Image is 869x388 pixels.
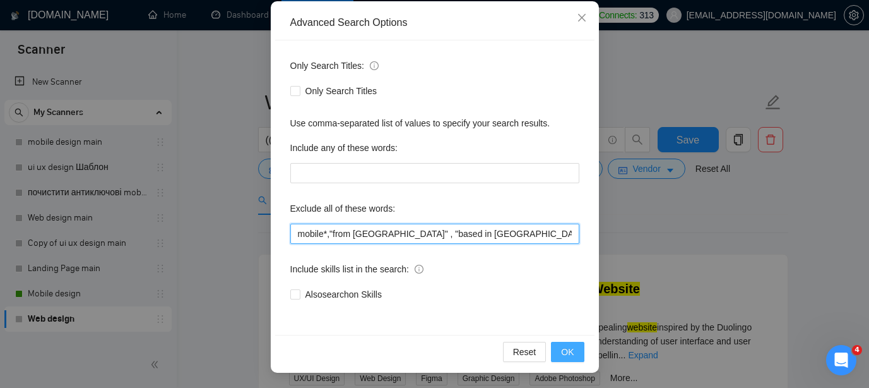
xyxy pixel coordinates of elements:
span: 4 [852,345,862,355]
button: OK [551,342,584,362]
span: Only Search Titles: [290,59,379,73]
span: info-circle [370,61,379,70]
span: Include skills list in the search: [290,262,423,276]
div: Use comma-separated list of values to specify your search results. [290,116,579,130]
button: Reset [503,342,547,362]
span: Also search on Skills [300,288,387,301]
div: Advanced Search Options [290,16,579,30]
span: close [577,13,587,23]
iframe: Intercom live chat [826,345,856,375]
label: Exclude all of these words: [290,198,396,219]
span: Only Search Titles [300,84,382,98]
span: Reset [513,345,536,359]
button: Close [565,1,599,35]
label: Include any of these words: [290,138,398,158]
span: OK [561,345,574,359]
span: info-circle [415,265,423,274]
